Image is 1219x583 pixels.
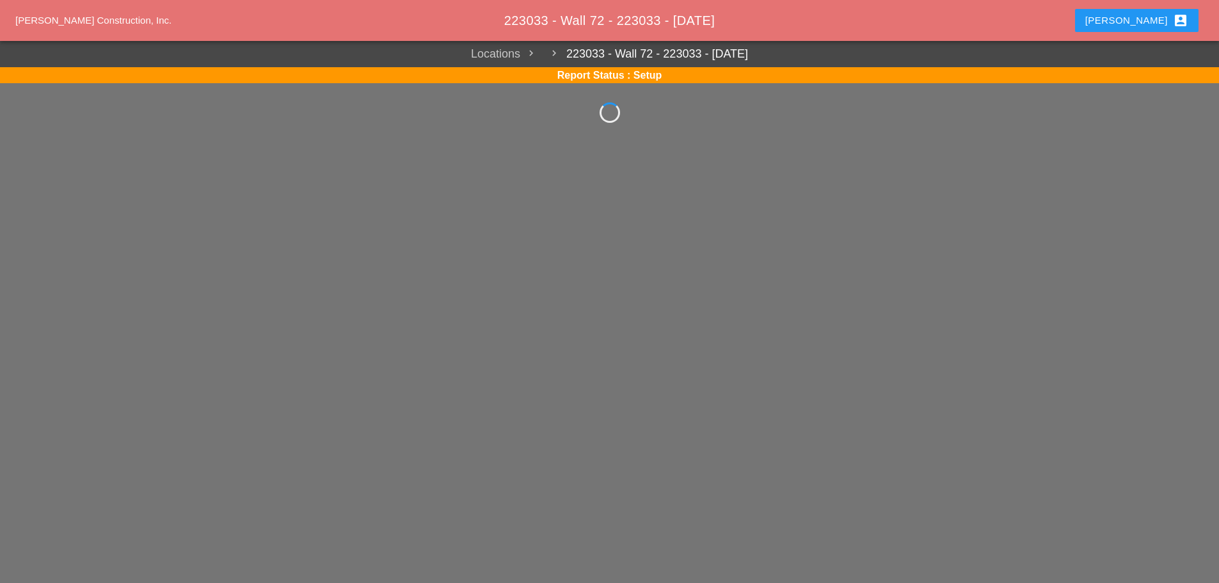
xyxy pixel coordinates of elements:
[1085,13,1188,28] div: [PERSON_NAME]
[1075,9,1199,32] button: [PERSON_NAME]
[1173,13,1188,28] i: account_box
[504,13,715,28] span: 223033 - Wall 72 - 223033 - [DATE]
[15,15,171,26] a: [PERSON_NAME] Construction, Inc.
[471,45,520,63] a: Locations
[543,45,748,63] a: 223033 - Wall 72 - 223033 - [DATE]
